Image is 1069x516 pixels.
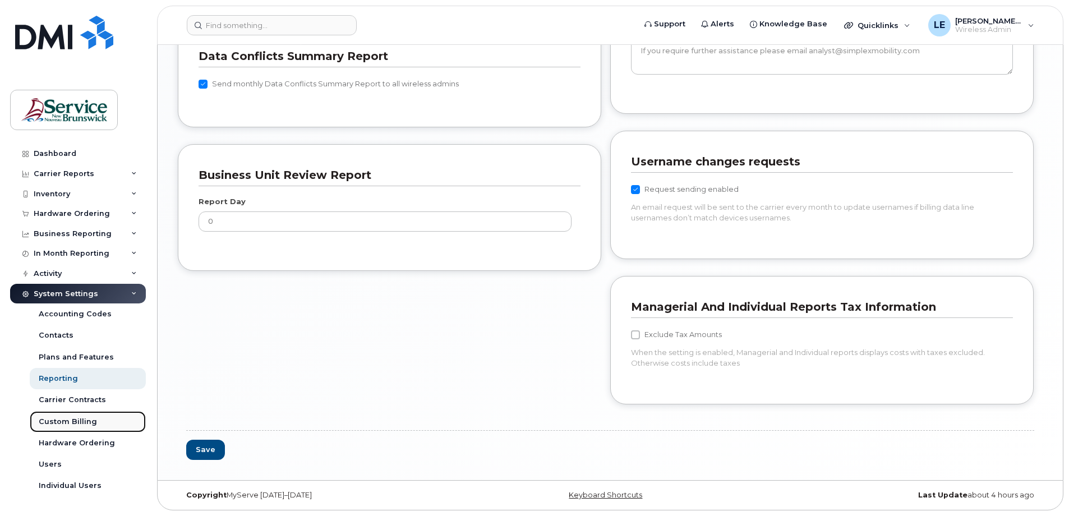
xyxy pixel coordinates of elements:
[631,330,640,339] input: Exclude Tax Amounts
[742,13,835,35] a: Knowledge Base
[836,14,918,36] div: Quicklinks
[631,347,1013,368] p: When the setting is enabled, Managerial and Individual reports displays costs with taxes excluded...
[654,19,685,30] span: Support
[754,491,1043,500] div: about 4 hours ago
[918,491,967,499] strong: Last Update
[199,80,208,89] input: Send monthly Data Conflicts Summary Report to all wireless admins
[199,168,572,183] h3: Business Unit Review Report
[186,491,227,499] strong: Copyright
[187,15,357,35] input: Find something...
[178,491,466,500] div: MyServe [DATE]–[DATE]
[920,14,1042,36] div: Lofstrom, Erin (SD/DS)
[955,25,1022,34] span: Wireless Admin
[569,491,642,499] a: Keyboard Shortcuts
[934,19,945,32] span: LE
[693,13,742,35] a: Alerts
[631,202,1013,223] p: An email request will be sent to the carrier every month to update usernames if billing data line...
[631,328,722,342] label: Exclude Tax Amounts
[631,154,1005,169] h3: Username changes requests
[186,440,225,460] button: Save
[955,16,1022,25] span: [PERSON_NAME] (SD/DS)
[637,13,693,35] a: Support
[199,196,246,207] label: Report Day
[199,49,572,64] h3: Data Conflicts Summary Report
[631,183,739,196] label: Request sending enabled
[631,300,1005,315] h3: Managerial And Individual Reports Tax Information
[759,19,827,30] span: Knowledge Base
[199,77,459,91] label: Send monthly Data Conflicts Summary Report to all wireless admins
[858,21,898,30] span: Quicklinks
[711,19,734,30] span: Alerts
[631,185,640,194] input: Request sending enabled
